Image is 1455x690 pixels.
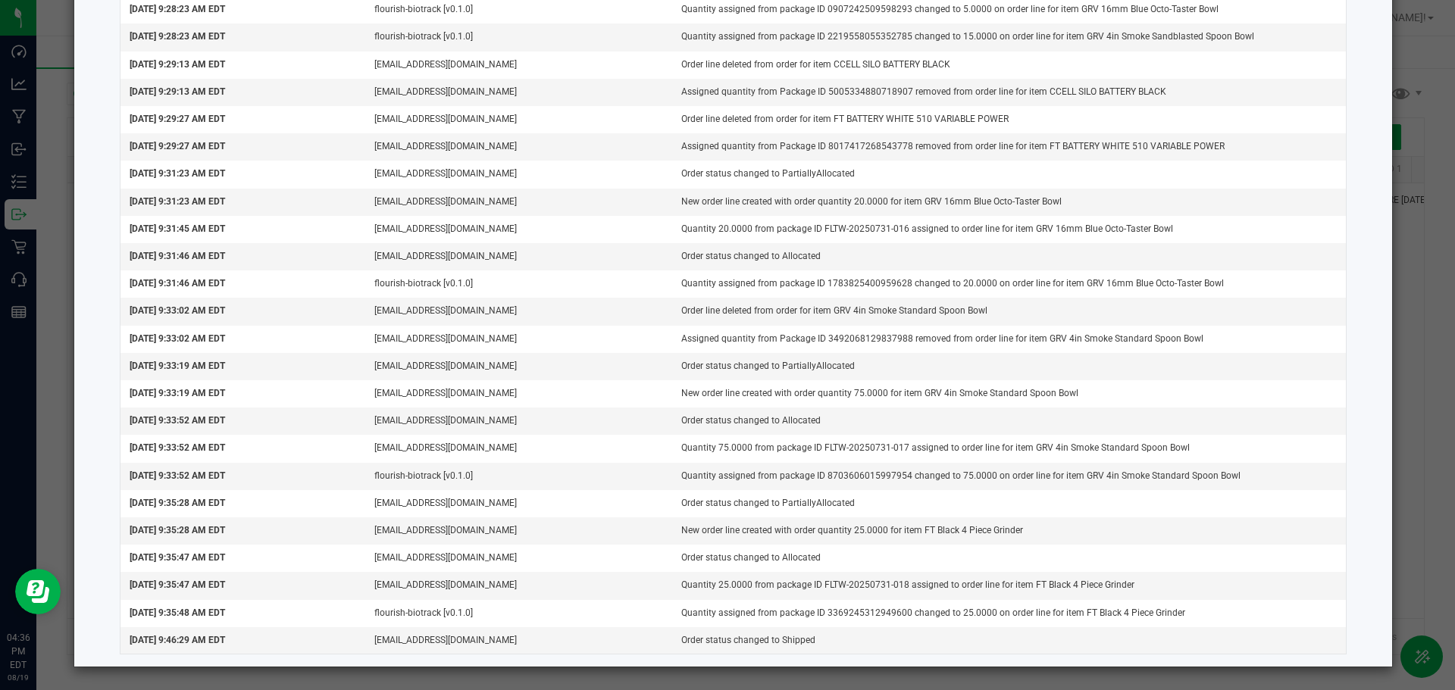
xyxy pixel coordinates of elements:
span: [DATE] 9:29:13 AM EDT [130,59,225,70]
span: [DATE] 9:31:45 AM EDT [130,223,225,234]
td: flourish-biotrack [v0.1.0] [365,463,671,490]
span: [DATE] 9:46:29 AM EDT [130,635,225,645]
td: Order status changed to Allocated [672,545,1347,572]
td: [EMAIL_ADDRESS][DOMAIN_NAME] [365,216,671,243]
td: Quantity 25.0000 from package ID FLTW-20250731-018 assigned to order line for item FT Black 4 Pie... [672,572,1347,599]
td: flourish-biotrack [v0.1.0] [365,23,671,51]
td: Quantity assigned from package ID 3369245312949600 changed to 25.0000 on order line for item FT B... [672,600,1347,627]
td: [EMAIL_ADDRESS][DOMAIN_NAME] [365,161,671,188]
span: [DATE] 9:31:23 AM EDT [130,196,225,207]
td: Order line deleted from order for item CCELL SILO BATTERY BLACK [672,52,1347,79]
span: [DATE] 9:33:02 AM EDT [130,305,225,316]
span: [DATE] 9:33:02 AM EDT [130,333,225,344]
td: [EMAIL_ADDRESS][DOMAIN_NAME] [365,52,671,79]
td: Quantity assigned from package ID 8703606015997954 changed to 75.0000 on order line for item GRV ... [672,463,1347,490]
td: Order line deleted from order for item GRV 4in Smoke Standard Spoon Bowl [672,298,1347,325]
td: Assigned quantity from Package ID 8017417268543778 removed from order line for item FT BATTERY WH... [672,133,1347,161]
td: [EMAIL_ADDRESS][DOMAIN_NAME] [365,133,671,161]
td: [EMAIL_ADDRESS][DOMAIN_NAME] [365,490,671,517]
span: [DATE] 9:31:46 AM EDT [130,278,225,289]
td: Quantity 75.0000 from package ID FLTW-20250731-017 assigned to order line for item GRV 4in Smoke ... [672,435,1347,462]
td: [EMAIL_ADDRESS][DOMAIN_NAME] [365,353,671,380]
td: New order line created with order quantity 25.0000 for item FT Black 4 Piece Grinder [672,517,1347,545]
span: [DATE] 9:35:28 AM EDT [130,525,225,535]
td: flourish-biotrack [v0.1.0] [365,270,671,298]
span: [DATE] 9:35:47 AM EDT [130,552,225,563]
td: Quantity 20.0000 from package ID FLTW-20250731-016 assigned to order line for item GRV 16mm Blue ... [672,216,1347,243]
td: [EMAIL_ADDRESS][DOMAIN_NAME] [365,627,671,654]
span: [DATE] 9:28:23 AM EDT [130,4,225,14]
span: [DATE] 9:35:47 AM EDT [130,579,225,590]
td: [EMAIL_ADDRESS][DOMAIN_NAME] [365,189,671,216]
td: [EMAIL_ADDRESS][DOMAIN_NAME] [365,380,671,407]
td: Order status changed to PartiallyAllocated [672,353,1347,380]
span: [DATE] 9:33:52 AM EDT [130,442,225,453]
td: Order status changed to PartiallyAllocated [672,490,1347,517]
td: [EMAIL_ADDRESS][DOMAIN_NAME] [365,435,671,462]
td: [EMAIL_ADDRESS][DOMAIN_NAME] [365,298,671,325]
td: [EMAIL_ADDRESS][DOMAIN_NAME] [365,326,671,353]
td: flourish-biotrack [v0.1.0] [365,600,671,627]
td: New order line created with order quantity 20.0000 for item GRV 16mm Blue Octo-Taster Bowl [672,189,1347,216]
td: Order status changed to Allocated [672,407,1347,435]
span: [DATE] 9:29:27 AM EDT [130,141,225,151]
td: [EMAIL_ADDRESS][DOMAIN_NAME] [365,407,671,435]
td: [EMAIL_ADDRESS][DOMAIN_NAME] [365,545,671,572]
span: [DATE] 9:33:52 AM EDT [130,415,225,426]
td: Assigned quantity from Package ID 5005334880718907 removed from order line for item CCELL SILO BA... [672,79,1347,106]
td: [EMAIL_ADDRESS][DOMAIN_NAME] [365,243,671,270]
td: Order status changed to Allocated [672,243,1347,270]
td: [EMAIL_ADDRESS][DOMAIN_NAME] [365,572,671,599]
td: [EMAIL_ADDRESS][DOMAIN_NAME] [365,517,671,545]
iframe: Resource center [15,569,61,614]
td: [EMAIL_ADDRESS][DOMAIN_NAME] [365,106,671,133]
td: Order status changed to PartiallyAllocated [672,161,1347,188]
td: New order line created with order quantity 75.0000 for item GRV 4in Smoke Standard Spoon Bowl [672,380,1347,407]
td: Order status changed to Shipped [672,627,1347,654]
td: [EMAIL_ADDRESS][DOMAIN_NAME] [365,79,671,106]
span: [DATE] 9:28:23 AM EDT [130,31,225,42]
span: [DATE] 9:33:19 AM EDT [130,388,225,398]
span: [DATE] 9:31:23 AM EDT [130,168,225,179]
span: [DATE] 9:33:52 AM EDT [130,470,225,481]
span: [DATE] 9:35:48 AM EDT [130,607,225,618]
td: Assigned quantity from Package ID 3492068129837988 removed from order line for item GRV 4in Smoke... [672,326,1347,353]
td: Quantity assigned from package ID 2219558055352785 changed to 15.0000 on order line for item GRV ... [672,23,1347,51]
span: [DATE] 9:33:19 AM EDT [130,361,225,371]
span: [DATE] 9:29:27 AM EDT [130,114,225,124]
span: [DATE] 9:35:28 AM EDT [130,498,225,508]
span: [DATE] 9:29:13 AM EDT [130,86,225,97]
span: [DATE] 9:31:46 AM EDT [130,251,225,261]
td: Order line deleted from order for item FT BATTERY WHITE 510 VARIABLE POWER [672,106,1347,133]
td: Quantity assigned from package ID 1783825400959628 changed to 20.0000 on order line for item GRV ... [672,270,1347,298]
